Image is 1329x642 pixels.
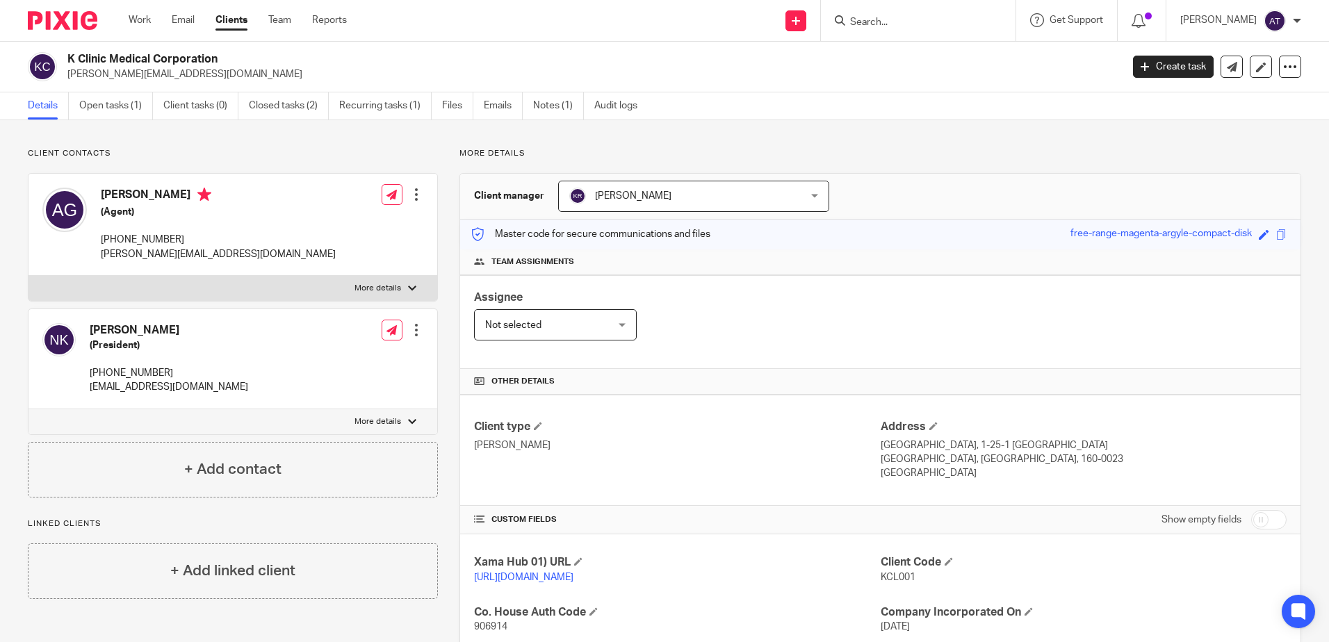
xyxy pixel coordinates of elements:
[172,13,195,27] a: Email
[90,380,248,394] p: [EMAIL_ADDRESS][DOMAIN_NAME]
[101,205,336,219] h5: (Agent)
[474,514,880,525] h4: CUSTOM FIELDS
[594,92,648,120] a: Audit logs
[79,92,153,120] a: Open tasks (1)
[1180,13,1257,27] p: [PERSON_NAME]
[249,92,329,120] a: Closed tasks (2)
[268,13,291,27] a: Team
[339,92,432,120] a: Recurring tasks (1)
[474,438,880,452] p: [PERSON_NAME]
[42,323,76,356] img: svg%3E
[184,459,282,480] h4: + Add contact
[533,92,584,120] a: Notes (1)
[1264,10,1286,32] img: svg%3E
[471,227,710,241] p: Master code for secure communications and files
[595,191,671,201] span: [PERSON_NAME]
[485,320,541,330] span: Not selected
[90,323,248,338] h4: [PERSON_NAME]
[101,247,336,261] p: [PERSON_NAME][EMAIL_ADDRESS][DOMAIN_NAME]
[28,11,97,30] img: Pixie
[474,189,544,203] h3: Client manager
[849,17,974,29] input: Search
[67,67,1112,81] p: [PERSON_NAME][EMAIL_ADDRESS][DOMAIN_NAME]
[881,466,1287,480] p: [GEOGRAPHIC_DATA]
[312,13,347,27] a: Reports
[881,420,1287,434] h4: Address
[1161,513,1241,527] label: Show empty fields
[354,416,401,427] p: More details
[28,148,438,159] p: Client contacts
[474,605,880,620] h4: Co. House Auth Code
[354,283,401,294] p: More details
[28,52,57,81] img: svg%3E
[42,188,87,232] img: svg%3E
[881,605,1287,620] h4: Company Incorporated On
[1050,15,1103,25] span: Get Support
[163,92,238,120] a: Client tasks (0)
[474,555,880,570] h4: Xama Hub 01) URL
[129,13,151,27] a: Work
[459,148,1301,159] p: More details
[491,376,555,387] span: Other details
[881,438,1287,452] p: [GEOGRAPHIC_DATA], 1-25-1 [GEOGRAPHIC_DATA]
[881,555,1287,570] h4: Client Code
[170,560,295,582] h4: + Add linked client
[90,338,248,352] h5: (President)
[881,452,1287,466] p: [GEOGRAPHIC_DATA], [GEOGRAPHIC_DATA], 160-0023
[474,420,880,434] h4: Client type
[90,366,248,380] p: [PHONE_NUMBER]
[197,188,211,201] i: Primary
[67,52,903,67] h2: K Clinic Medical Corporation
[101,233,336,247] p: [PHONE_NUMBER]
[569,188,586,204] img: svg%3E
[28,518,438,529] p: Linked clients
[881,573,915,582] span: KCL001
[28,92,69,120] a: Details
[491,256,574,267] span: Team assignments
[881,622,910,632] span: [DATE]
[1070,227,1252,242] div: free-range-magenta-argyle-compact-disk
[101,188,336,205] h4: [PERSON_NAME]
[474,292,523,303] span: Assignee
[474,622,507,632] span: 906914
[474,573,573,582] a: [URL][DOMAIN_NAME]
[442,92,473,120] a: Files
[484,92,523,120] a: Emails
[215,13,247,27] a: Clients
[1133,56,1214,78] a: Create task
